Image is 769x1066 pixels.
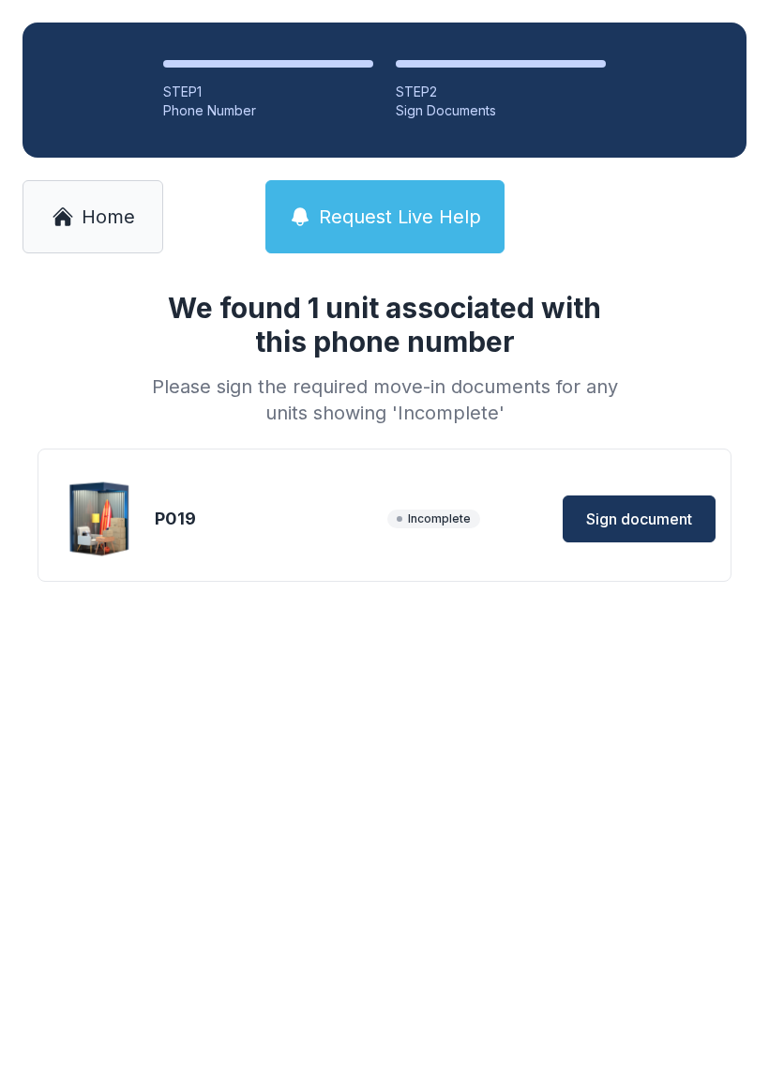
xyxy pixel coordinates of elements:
span: Incomplete [387,510,480,528]
span: Request Live Help [319,204,481,230]
div: STEP 2 [396,83,606,101]
div: Please sign the required move-in documents for any units showing 'Incomplete' [144,373,625,426]
div: STEP 1 [163,83,373,101]
span: Home [82,204,135,230]
h1: We found 1 unit associated with this phone number [144,291,625,358]
span: Sign document [586,508,692,530]
div: P019 [155,506,380,532]
div: Phone Number [163,101,373,120]
div: Sign Documents [396,101,606,120]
